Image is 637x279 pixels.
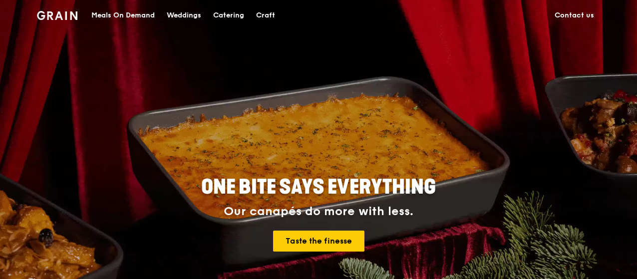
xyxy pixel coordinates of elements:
div: Our canapés do more with less. [139,205,498,219]
div: Weddings [167,0,201,30]
div: Meals On Demand [91,0,155,30]
a: Taste the finesse [273,231,364,252]
img: Grain [37,11,77,20]
a: Weddings [161,0,207,30]
span: ONE BITE SAYS EVERYTHING [201,175,436,199]
a: Catering [207,0,250,30]
a: Craft [250,0,281,30]
div: Catering [213,0,244,30]
a: Contact us [549,0,600,30]
div: Craft [256,0,275,30]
